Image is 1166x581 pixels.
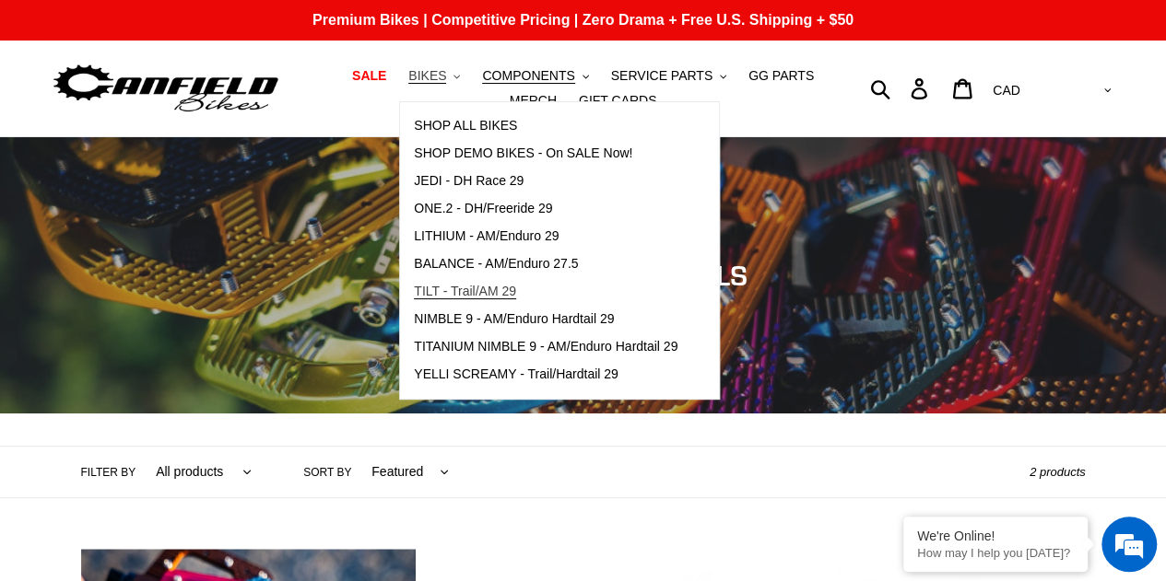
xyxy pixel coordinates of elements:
[302,9,347,53] div: Minimize live chat window
[400,112,691,140] a: SHOP ALL BIKES
[414,173,524,189] span: JEDI - DH Race 29
[9,386,351,450] textarea: Type your message and hit 'Enter'
[473,64,597,88] button: COMPONENTS
[59,92,105,138] img: d_696896380_company_1647369064580_696896380
[1030,465,1086,479] span: 2 products
[107,173,254,359] span: We're online!
[352,68,386,84] span: SALE
[343,64,395,88] a: SALE
[570,88,666,113] a: GIFT CARDS
[124,103,337,127] div: Chat with us now
[414,339,677,354] span: TITANIUM NIMBLE 9 - AM/Enduro Hardtail 29
[399,64,469,88] button: BIKES
[611,68,713,84] span: SERVICE PARTS
[414,118,517,134] span: SHOP ALL BIKES
[414,366,618,382] span: YELLI SCREAMY - Trail/Hardtail 29
[400,168,691,195] a: JEDI - DH Race 29
[501,88,566,113] a: MERCH
[400,278,691,306] a: TILT - Trail/AM 29
[739,64,823,88] a: GG PARTS
[51,60,281,118] img: Canfield Bikes
[400,195,691,223] a: ONE.2 - DH/Freeride 29
[400,333,691,361] a: TITANIUM NIMBLE 9 - AM/Enduro Hardtail 29
[400,223,691,250] a: LITHIUM - AM/Enduro 29
[303,464,351,481] label: Sort by
[414,228,559,244] span: LITHIUM - AM/Enduro 29
[917,529,1074,543] div: We're Online!
[414,256,578,272] span: BALANCE - AM/Enduro 27.5
[414,311,614,327] span: NIMBLE 9 - AM/Enduro Hardtail 29
[414,201,552,216] span: ONE.2 - DH/Freeride 29
[400,306,691,333] a: NIMBLE 9 - AM/Enduro Hardtail 29
[400,250,691,278] a: BALANCE - AM/Enduro 27.5
[414,145,632,161] span: SHOP DEMO BIKES - On SALE Now!
[400,361,691,389] a: YELLI SCREAMY - Trail/Hardtail 29
[917,546,1074,560] p: How may I help you today?
[579,93,657,109] span: GIFT CARDS
[510,93,557,109] span: MERCH
[81,464,136,481] label: Filter by
[408,68,446,84] span: BIKES
[482,68,574,84] span: COMPONENTS
[748,68,814,84] span: GG PARTS
[602,64,736,88] button: SERVICE PARTS
[400,140,691,168] a: SHOP DEMO BIKES - On SALE Now!
[414,284,516,299] span: TILT - Trail/AM 29
[20,101,48,129] div: Navigation go back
